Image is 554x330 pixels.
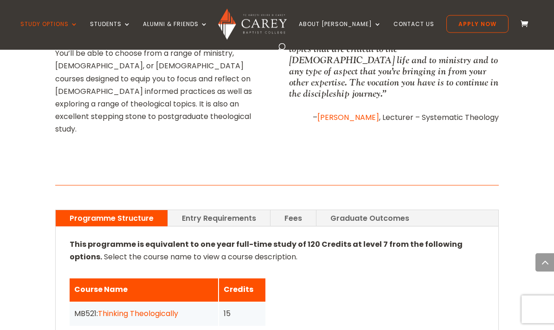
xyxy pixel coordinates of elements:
[224,308,261,320] div: 15
[74,308,213,320] div: MB521:
[317,112,379,123] a: [PERSON_NAME]
[143,21,208,43] a: Alumni & Friends
[271,211,316,227] a: Fees
[20,21,78,43] a: Study Options
[70,239,463,263] strong: This programme is equivalent to one year full-time study of 120 Credits at level 7 from the follo...
[299,21,381,43] a: About [PERSON_NAME]
[393,21,434,43] a: Contact Us
[316,211,423,227] a: Graduate Outcomes
[90,21,131,43] a: Students
[56,211,167,227] a: Programme Structure
[446,15,509,33] a: Apply Now
[218,9,286,40] img: Carey Baptist College
[98,309,178,319] a: Thinking Theologically
[289,112,498,124] p: – , Lecturer – Systematic Theology
[74,284,213,296] div: Course Name
[168,211,270,227] a: Entry Requirements
[224,284,261,296] div: Credits
[104,252,297,263] span: Select the course name to view a course description.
